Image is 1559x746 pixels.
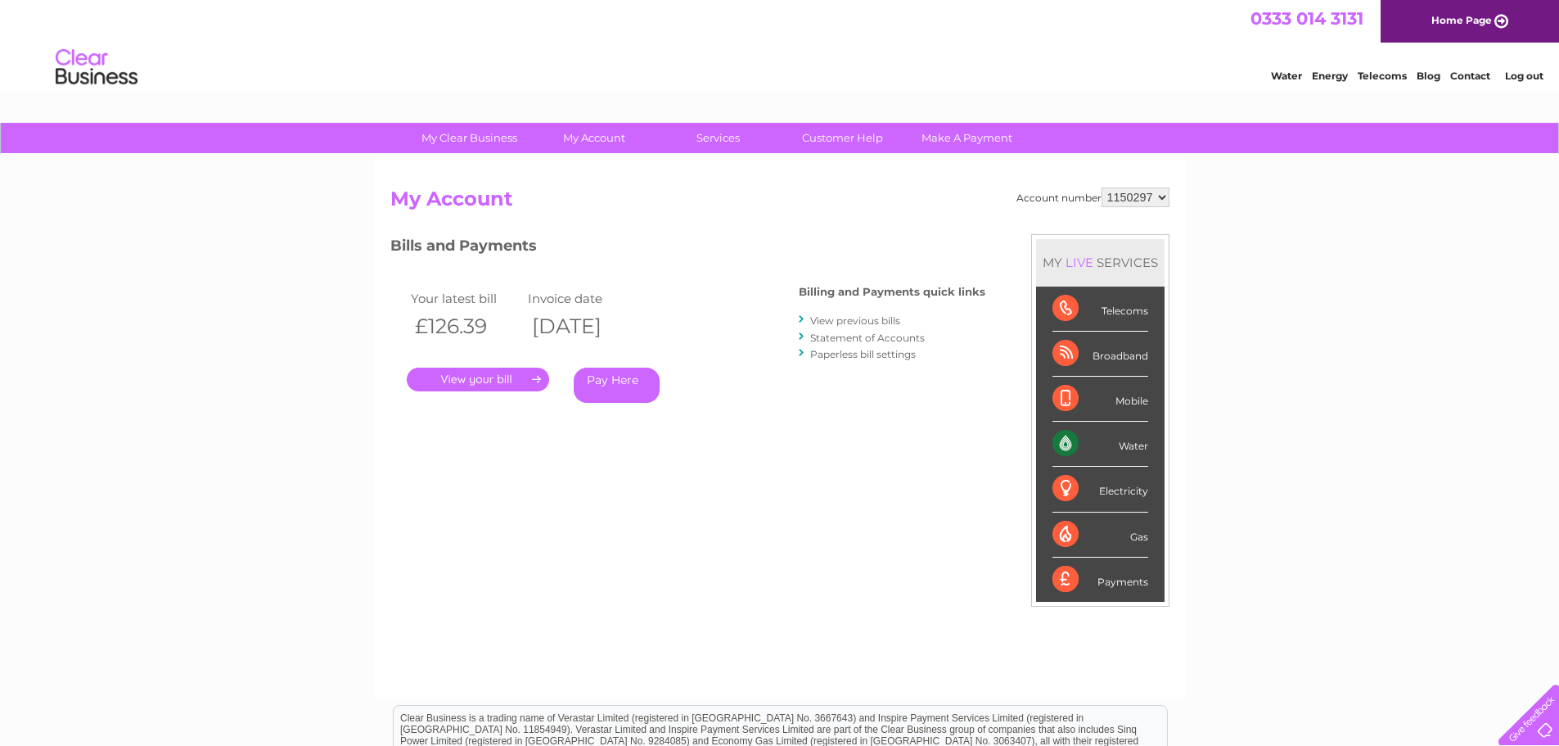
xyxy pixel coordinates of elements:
[1052,513,1148,558] div: Gas
[574,368,660,403] a: Pay Here
[810,332,925,344] a: Statement of Accounts
[394,9,1167,79] div: Clear Business is a trading name of Verastar Limited (registered in [GEOGRAPHIC_DATA] No. 3667643...
[1036,239,1165,286] div: MY SERVICES
[1505,70,1543,82] a: Log out
[810,314,900,327] a: View previous bills
[1271,70,1302,82] a: Water
[526,123,661,153] a: My Account
[1016,188,1169,207] div: Account number
[1052,422,1148,467] div: Water
[1052,287,1148,332] div: Telecoms
[1250,8,1363,29] a: 0333 014 3131
[1062,255,1097,270] div: LIVE
[1417,70,1440,82] a: Blog
[1052,467,1148,512] div: Electricity
[1312,70,1348,82] a: Energy
[799,286,985,298] h4: Billing and Payments quick links
[390,234,985,263] h3: Bills and Payments
[390,188,1169,219] h2: My Account
[55,43,138,93] img: logo.png
[1450,70,1490,82] a: Contact
[524,310,642,343] th: [DATE]
[810,348,916,360] a: Paperless bill settings
[1052,332,1148,377] div: Broadband
[407,310,525,343] th: £126.39
[402,123,537,153] a: My Clear Business
[407,368,549,391] a: .
[775,123,910,153] a: Customer Help
[651,123,786,153] a: Services
[1052,377,1148,422] div: Mobile
[899,123,1034,153] a: Make A Payment
[1052,558,1148,602] div: Payments
[1358,70,1407,82] a: Telecoms
[524,287,642,310] td: Invoice date
[407,287,525,310] td: Your latest bill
